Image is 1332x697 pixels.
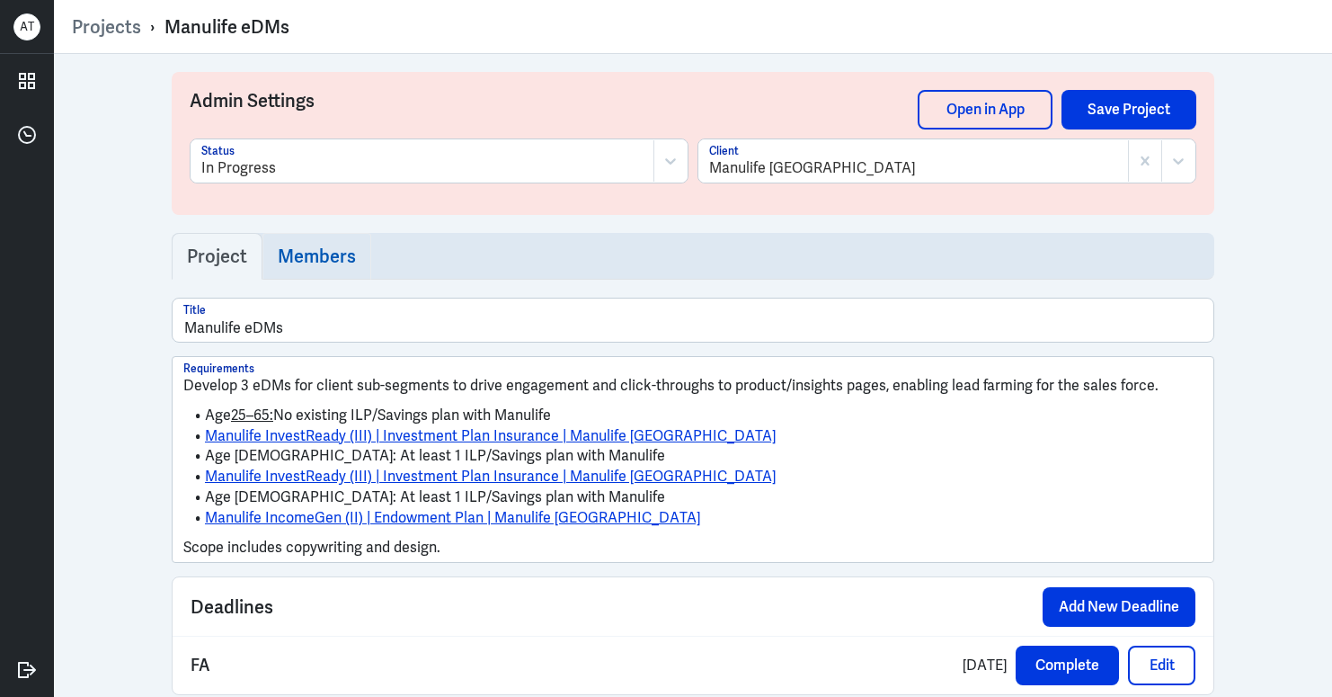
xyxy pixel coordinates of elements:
h3: Members [278,246,356,267]
button: Complete [1016,646,1119,685]
input: Title [173,299,1213,342]
p: Develop 3 eDMs for client sub-segments to drive engagement and click-throughs to product/insights... [183,375,1203,397]
div: A T [13,13,40,40]
a: Manulife InvestReady (III) | Investment Plan Insurance | Manulife [GEOGRAPHIC_DATA] [205,426,776,445]
h3: Project [187,246,247,267]
span: Deadlines [191,594,273,621]
p: › [141,15,164,39]
h3: Admin Settings [190,90,918,139]
p: FA [191,657,210,674]
p: [DATE] [963,655,1007,676]
a: Manulife InvestReady (III) | Investment Plan Insurance | Manulife [GEOGRAPHIC_DATA] [205,467,776,486]
button: Save Project [1061,90,1196,130]
div: Manulife eDMs [164,15,289,39]
p: Scope includes copywriting and design. [183,537,1203,558]
button: Edit [1128,646,1195,685]
a: Projects [72,15,141,39]
a: Manulife IncomeGen (II) | Endowment Plan | Manulife [GEOGRAPHIC_DATA] [205,508,700,527]
li: Age No existing ILP/Savings plan with Manulife [183,406,1203,426]
button: Add New Deadline [1043,587,1195,627]
li: Age [DEMOGRAPHIC_DATA]: At least 1 ILP/Savings plan with Manulife [183,487,1203,508]
li: Age [DEMOGRAPHIC_DATA]: At least 1 ILP/Savings plan with Manulife [183,446,1203,467]
a: Open in App [918,90,1052,130]
u: 25–65: [231,406,273,424]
